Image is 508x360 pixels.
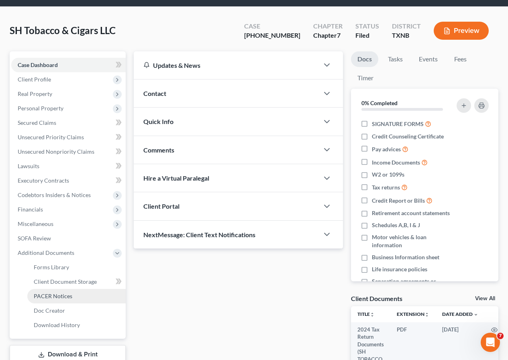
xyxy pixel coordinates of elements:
span: Pay advices [372,145,401,153]
div: [PHONE_NUMBER] [244,31,300,40]
a: Events [412,51,444,67]
span: Quick Info [143,118,173,125]
span: 7 [497,333,504,339]
iframe: Intercom live chat [481,333,500,352]
span: PACER Notices [34,293,72,299]
span: Hire a Virtual Paralegal [143,174,209,182]
span: Life insurance policies [372,265,427,273]
div: District [392,22,421,31]
span: Client Document Storage [34,278,97,285]
a: Timer [351,70,380,86]
span: Download History [34,321,80,328]
a: Forms Library [27,260,126,275]
a: Download History [27,318,126,332]
span: Forms Library [34,264,69,271]
a: Date Added expand_more [442,311,478,317]
span: Credit Report or Bills [372,197,425,205]
div: Filed [355,31,379,40]
div: Client Documents [351,294,402,303]
span: Financials [18,206,43,213]
div: TXNB [392,31,421,40]
i: unfold_more [370,312,375,317]
span: Personal Property [18,105,63,112]
i: unfold_more [424,312,429,317]
strong: 0% Completed [361,100,398,106]
a: Unsecured Priority Claims [11,130,126,144]
span: Separation agreements or decrees of divorces [372,277,455,293]
a: Doc Creator [27,303,126,318]
a: View All [475,296,495,301]
span: Additional Documents [18,249,74,256]
a: Fees [447,51,473,67]
a: Case Dashboard [11,58,126,72]
a: Docs [351,51,378,67]
div: Chapter [313,22,343,31]
span: SOFA Review [18,235,51,242]
a: Lawsuits [11,159,126,173]
span: Credit Counseling Certificate [372,132,444,140]
span: Unsecured Priority Claims [18,134,84,140]
span: Business Information sheet [372,253,439,261]
span: Doc Creator [34,307,65,314]
span: NextMessage: Client Text Notifications [143,231,255,238]
button: Preview [434,22,489,40]
a: Executory Contracts [11,173,126,188]
a: Tasks [382,51,409,67]
a: PACER Notices [27,289,126,303]
div: Chapter [313,31,343,40]
div: Updates & News [143,61,309,69]
span: Tax returns [372,183,400,191]
span: Codebtors Insiders & Notices [18,191,91,198]
span: SIGNATURE FORMS [372,120,424,128]
span: SH Tobacco & Cigars LLC [10,24,116,36]
div: Case [244,22,300,31]
span: Client Profile [18,76,51,83]
span: Client Portal [143,202,180,210]
span: Case Dashboard [18,61,58,68]
span: Miscellaneous [18,220,53,227]
span: Executory Contracts [18,177,69,184]
i: expand_more [473,312,478,317]
span: Contact [143,89,166,97]
span: Motor vehicles & loan information [372,233,455,249]
a: Secured Claims [11,116,126,130]
span: Income Documents [372,159,420,167]
span: 7 [337,31,341,39]
span: Real Property [18,90,52,97]
a: Extensionunfold_more [397,311,429,317]
span: Comments [143,146,174,154]
span: Secured Claims [18,119,56,126]
a: Titleunfold_more [357,311,375,317]
a: SOFA Review [11,231,126,246]
span: Schedules A,B, I & J [372,221,420,229]
span: W2 or 1099s [372,171,404,179]
div: Status [355,22,379,31]
a: Unsecured Nonpriority Claims [11,144,126,159]
span: Lawsuits [18,163,39,169]
span: Unsecured Nonpriority Claims [18,148,94,155]
a: Client Document Storage [27,275,126,289]
span: Retirement account statements [372,209,450,217]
